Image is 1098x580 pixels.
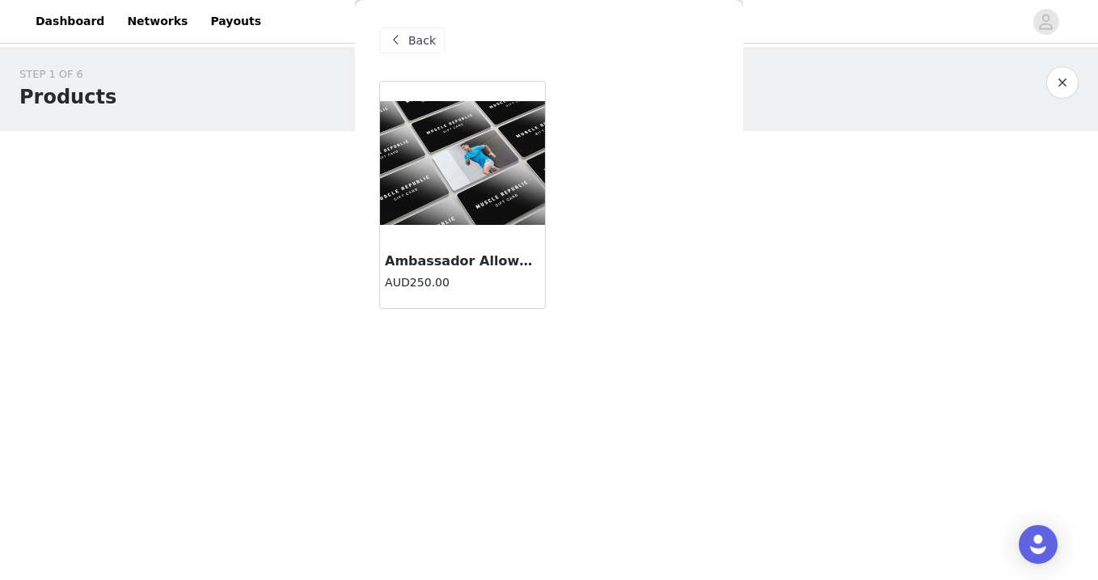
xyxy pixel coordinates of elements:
h4: AUD250.00 [385,274,540,291]
a: Payouts [201,3,271,40]
span: Back [408,32,436,49]
h1: Products [19,83,116,112]
a: Networks [117,3,197,40]
div: STEP 1 OF 6 [19,66,116,83]
a: Dashboard [26,3,114,40]
div: Open Intercom Messenger [1019,525,1058,564]
img: Ambassador Allowance [380,101,545,225]
h3: Ambassador Allowance [385,252,540,271]
div: avatar [1038,9,1054,35]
